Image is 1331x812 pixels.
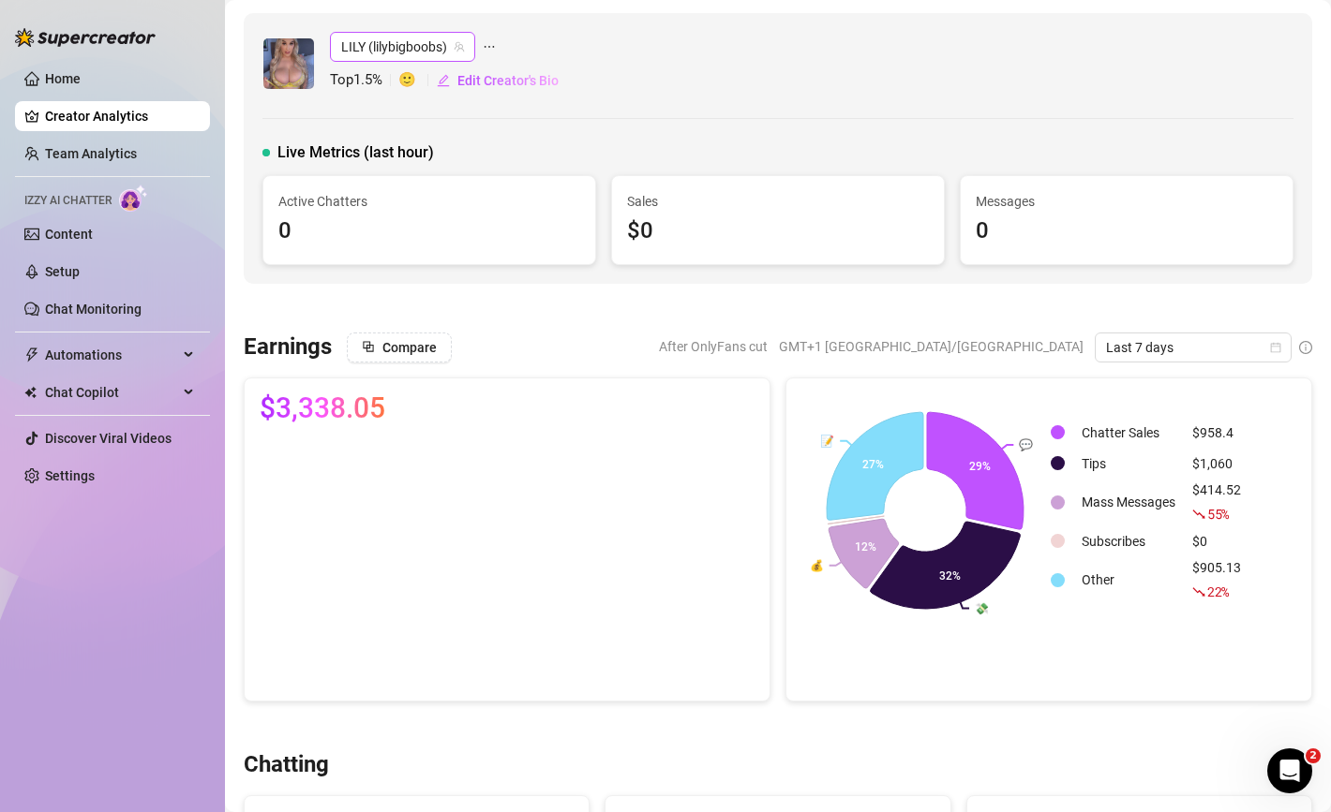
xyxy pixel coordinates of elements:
span: Compare [382,340,437,355]
span: 22 % [1207,583,1229,600]
span: team [454,41,465,52]
iframe: Intercom live chat [1267,748,1312,793]
span: Last 7 days [1106,333,1280,362]
td: Chatter Sales [1074,418,1183,447]
span: ellipsis [483,32,496,62]
a: Settings [45,468,95,483]
span: Live Metrics (last hour) [277,141,434,164]
span: edit [437,74,450,87]
span: Automations [45,340,178,370]
span: GMT+1 [GEOGRAPHIC_DATA]/[GEOGRAPHIC_DATA] [779,332,1084,361]
div: $958.4 [1192,422,1241,443]
a: Team Analytics [45,146,137,161]
a: Content [45,227,93,242]
div: 0 [976,214,1278,249]
td: Tips [1074,449,1183,478]
span: block [362,340,375,353]
a: Home [45,71,81,86]
span: LILY (lilybigboobs) [341,33,464,61]
text: 💸 [975,600,989,614]
button: Compare [347,332,452,362]
span: 🙂 [398,69,436,92]
span: 2 [1306,748,1321,763]
div: $0 [1192,531,1241,552]
span: Edit Creator's Bio [457,73,559,88]
a: Setup [45,264,80,279]
span: Chat Copilot [45,377,178,407]
td: Mass Messages [1074,480,1183,524]
td: Subscribes [1074,526,1183,555]
text: 💬 [1019,437,1033,451]
span: 55 % [1207,505,1229,523]
span: calendar [1270,342,1281,353]
a: Chat Monitoring [45,302,142,317]
h3: Chatting [244,750,329,780]
span: Izzy AI Chatter [24,192,112,210]
span: thunderbolt [24,347,39,362]
button: Edit Creator's Bio [436,66,560,96]
span: After OnlyFans cut [659,332,768,361]
span: Active Chatters [278,191,580,212]
span: fall [1192,585,1205,598]
div: 0 [278,214,580,249]
text: 💰 [810,557,824,571]
td: Other [1074,557,1183,602]
span: $3,338.05 [260,393,385,423]
h3: Earnings [244,332,332,362]
text: 📝 [820,433,834,447]
span: info-circle [1299,341,1312,354]
span: Messages [976,191,1278,212]
a: Creator Analytics [45,101,195,131]
img: lilybigboobs [263,38,314,89]
span: fall [1192,508,1205,521]
img: logo-BBDzfeDw.svg [15,28,156,47]
span: Sales [627,191,929,212]
div: $0 [627,214,929,249]
img: AI Chatter [119,185,148,212]
div: $414.52 [1192,480,1241,524]
img: Chat Copilot [24,386,37,399]
a: Discover Viral Videos [45,431,172,446]
div: $1,060 [1192,453,1241,474]
span: Top 1.5 % [330,69,398,92]
div: $905.13 [1192,557,1241,602]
